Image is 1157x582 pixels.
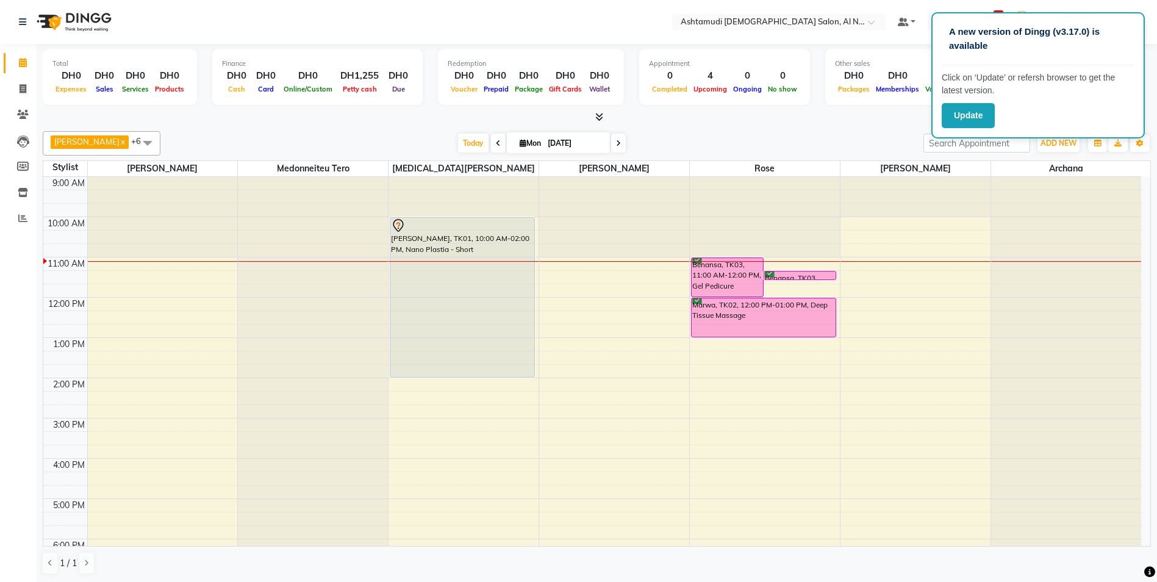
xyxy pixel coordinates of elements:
div: [PERSON_NAME], TK01, 10:00 AM-02:00 PM, Nano Plastia - Short [390,218,534,377]
div: 6:00 PM [51,539,87,552]
img: Al Nadha - Front Office [1011,11,1033,32]
span: [PERSON_NAME] [840,161,990,176]
div: Marwa, TK02, 12:00 PM-01:00 PM, Deep Tissue Massage [692,298,836,337]
div: 12:00 PM [46,298,87,311]
img: logo [31,5,115,39]
div: 10:00 AM [45,217,87,230]
div: DH1,255 [335,69,384,83]
span: Archana [991,161,1141,176]
span: [PERSON_NAME] [54,137,120,146]
div: 4 [690,69,730,83]
div: DH0 [512,69,546,83]
div: 0 [730,69,765,83]
span: Packages [835,85,873,93]
div: DH0 [281,69,335,83]
div: 4:00 PM [51,459,87,472]
div: DH0 [481,69,512,83]
div: Stylist [43,161,87,174]
span: Card [255,85,277,93]
div: 1:00 PM [51,338,87,351]
div: 0 [765,69,800,83]
div: DH0 [922,69,959,83]
div: DH0 [835,69,873,83]
div: Total [52,59,187,69]
span: ADD NEW [1041,138,1076,148]
div: DH0 [52,69,90,83]
div: 9:00 AM [50,177,87,190]
span: [PERSON_NAME] [88,161,238,176]
p: Click on ‘Update’ or refersh browser to get the latest version. [942,71,1134,97]
span: Upcoming [690,85,730,93]
span: Today [458,134,489,153]
div: Other sales [835,59,1033,69]
div: DH0 [222,69,251,83]
span: +6 [131,136,150,146]
div: DH0 [152,69,187,83]
div: DH0 [546,69,585,83]
div: Benansa, TK03, 11:00 AM-12:00 PM, Gel Pedicure [692,258,763,296]
span: Products [152,85,187,93]
span: Wallet [586,85,613,93]
div: 3:00 PM [51,419,87,431]
span: Expenses [52,85,90,93]
span: Services [119,85,152,93]
div: 5:00 PM [51,499,87,512]
button: ADD NEW [1037,135,1080,152]
div: DH0 [384,69,413,83]
div: Finance [222,59,413,69]
span: Voucher [448,85,481,93]
span: Completed [649,85,690,93]
div: DH0 [119,69,152,83]
div: DH0 [585,69,614,83]
div: Appointment [649,59,800,69]
span: Medonneiteu Tero [238,161,388,176]
div: 11:00 AM [45,257,87,270]
div: 2:00 PM [51,378,87,391]
span: Sales [93,85,116,93]
span: Cash [225,85,248,93]
span: 1 / 1 [60,557,77,570]
span: Online/Custom [281,85,335,93]
span: Prepaid [481,85,512,93]
div: DH0 [251,69,281,83]
span: Memberships [873,85,922,93]
span: Rose [690,161,840,176]
span: No show [765,85,800,93]
span: Vouchers [922,85,959,93]
div: Benansa, TK03, 11:20 AM-11:35 AM, Gel polish Removal [764,271,836,279]
span: Gift Cards [546,85,585,93]
span: Mon [517,138,544,148]
div: 0 [649,69,690,83]
div: DH0 [448,69,481,83]
a: x [120,137,125,146]
p: A new version of Dingg (v3.17.0) is available [949,25,1127,52]
input: Search Appointment [923,134,1030,153]
div: DH0 [873,69,922,83]
span: Package [512,85,546,93]
div: Redemption [448,59,614,69]
span: [MEDICAL_DATA][PERSON_NAME] [389,161,539,176]
span: Ongoing [730,85,765,93]
button: Update [942,103,995,128]
span: 45 [994,10,1003,19]
span: Due [389,85,408,93]
span: [PERSON_NAME] [539,161,689,176]
div: DH0 [90,69,119,83]
span: Petty cash [340,85,380,93]
input: 2025-09-01 [544,134,605,153]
